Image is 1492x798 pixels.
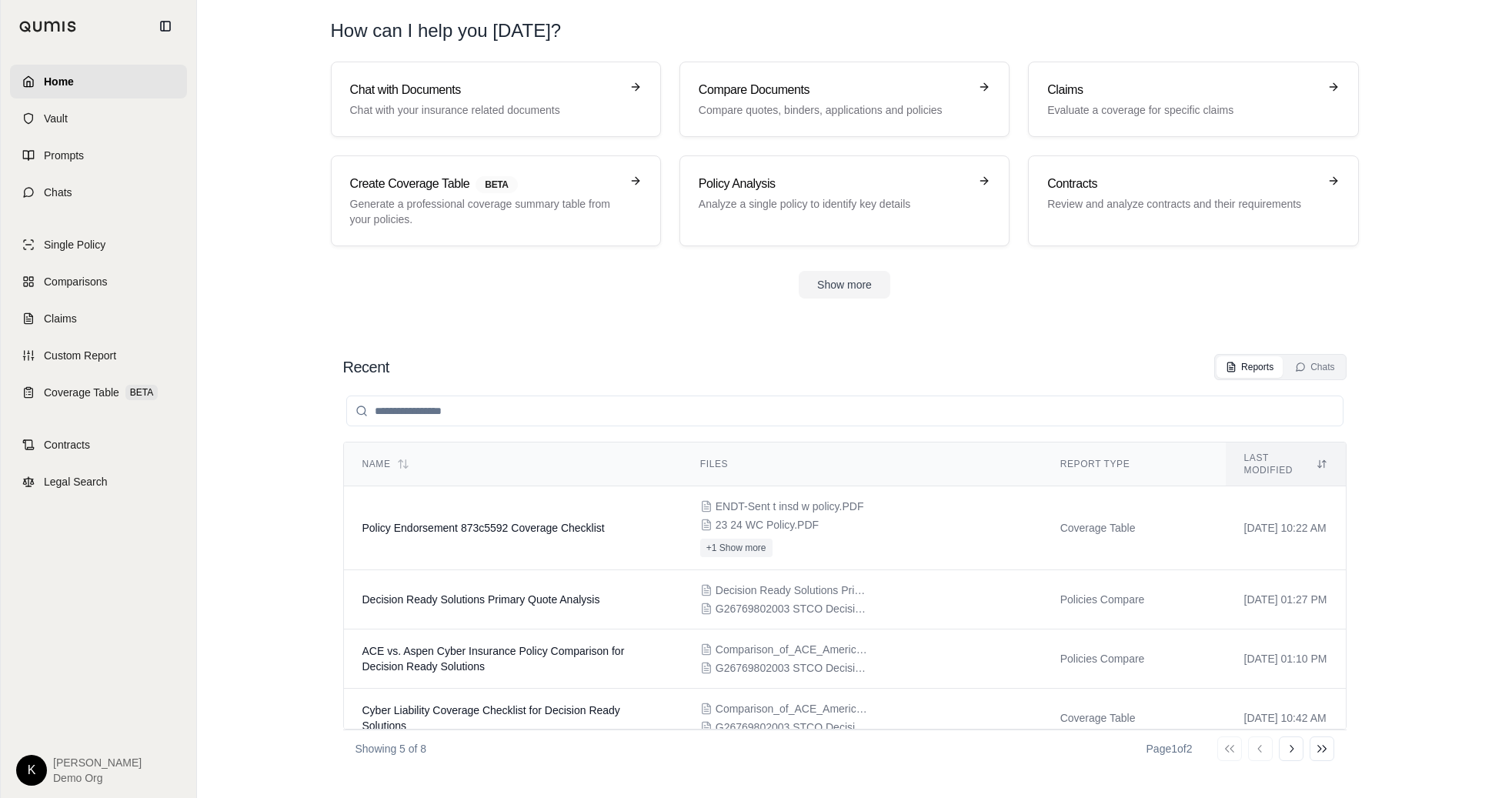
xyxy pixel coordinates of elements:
[1028,62,1358,137] a: ClaimsEvaluate a coverage for specific claims
[1244,452,1327,476] div: Last modified
[44,237,105,252] span: Single Policy
[53,755,142,770] span: [PERSON_NAME]
[355,741,427,756] p: Showing 5 of 8
[10,102,187,135] a: Vault
[362,704,620,732] span: Cyber Liability Coverage Checklist for Decision Ready Solutions
[476,176,517,193] span: BETA
[362,522,605,534] span: Policy Endorsement 873c5592 Coverage Checklist
[682,442,1042,486] th: Files
[716,499,864,514] span: ENDT-Sent t insd w policy.PDF
[44,274,107,289] span: Comparisons
[362,645,625,673] span: ACE vs. Aspen Cyber Insurance Policy Comparison for Decision Ready Solutions
[699,196,969,212] p: Analyze a single policy to identify key details
[350,196,620,227] p: Generate a professional coverage summary table from your policies.
[10,376,187,409] a: Coverage TableBETA
[153,14,178,38] button: Collapse sidebar
[331,62,661,137] a: Chat with DocumentsChat with your insurance related documents
[10,339,187,372] a: Custom Report
[799,271,890,299] button: Show more
[1042,629,1226,689] td: Policies Compare
[350,102,620,118] p: Chat with your insurance related documents
[1295,361,1334,373] div: Chats
[331,18,562,43] h1: How can I help you [DATE]?
[1042,570,1226,629] td: Policies Compare
[716,660,869,676] span: G26769802003 STCO DecisionR2083882283158AM (1).pdf
[679,62,1010,137] a: Compare DocumentsCompare quotes, binders, applications and policies
[1226,570,1346,629] td: [DATE] 01:27 PM
[10,65,187,98] a: Home
[10,302,187,336] a: Claims
[10,175,187,209] a: Chats
[699,81,969,99] h3: Compare Documents
[716,601,869,616] span: G26769802003 STCO DecisionR2083882283158AM (1).pdf
[1226,361,1273,373] div: Reports
[1047,102,1317,118] p: Evaluate a coverage for specific claims
[44,474,108,489] span: Legal Search
[1226,689,1346,748] td: [DATE] 10:42 AM
[343,356,389,378] h2: Recent
[44,311,77,326] span: Claims
[350,175,620,193] h3: Create Coverage Table
[44,74,74,89] span: Home
[362,458,663,470] div: Name
[53,770,142,786] span: Demo Org
[716,642,869,657] span: Comparison_of_ACE_American_Technology_E_O_and_Cyber_Policy_with_Aspen_Specialty_Cyber_Insurance_Q...
[10,265,187,299] a: Comparisons
[19,21,77,32] img: Qumis Logo
[44,348,116,363] span: Custom Report
[10,228,187,262] a: Single Policy
[44,148,84,163] span: Prompts
[716,517,819,533] span: 23 24 WC Policy.PDF
[1286,356,1343,378] button: Chats
[10,465,187,499] a: Legal Search
[716,701,869,716] span: Comparison_of_ACE_American_Technology_E_O_and_Cyber_Policy_with_Aspen_Specialty_Cyber_Insurance_Q...
[700,539,773,557] button: +1 Show more
[1042,442,1226,486] th: Report Type
[44,111,68,126] span: Vault
[679,155,1010,246] a: Policy AnalysisAnalyze a single policy to identify key details
[331,155,661,246] a: Create Coverage TableBETAGenerate a professional coverage summary table from your policies.
[1047,81,1317,99] h3: Claims
[1028,155,1358,246] a: ContractsReview and analyze contracts and their requirements
[44,185,72,200] span: Chats
[1047,175,1317,193] h3: Contracts
[699,175,969,193] h3: Policy Analysis
[44,385,119,400] span: Coverage Table
[1042,689,1226,748] td: Coverage Table
[699,102,969,118] p: Compare quotes, binders, applications and policies
[1042,486,1226,570] td: Coverage Table
[1226,629,1346,689] td: [DATE] 01:10 PM
[362,593,600,606] span: Decision Ready Solutions Primary Quote Analysis
[1047,196,1317,212] p: Review and analyze contracts and their requirements
[350,81,620,99] h3: Chat with Documents
[716,583,869,598] span: Decision Ready Solutions Primary Quote (1).pdf
[1217,356,1283,378] button: Reports
[10,428,187,462] a: Contracts
[44,437,90,452] span: Contracts
[1147,741,1193,756] div: Page 1 of 2
[10,139,187,172] a: Prompts
[125,385,158,400] span: BETA
[1226,486,1346,570] td: [DATE] 10:22 AM
[16,755,47,786] div: K
[716,720,869,735] span: G26769802003 STCO DecisionR2083882283158AM (1).pdf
